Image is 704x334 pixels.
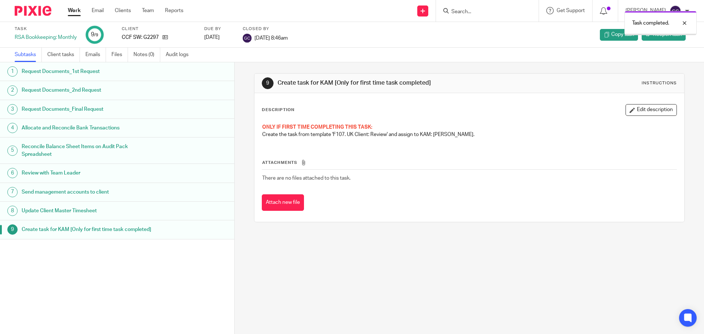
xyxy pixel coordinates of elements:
[166,48,194,62] a: Audit logs
[122,26,195,32] label: Client
[626,104,677,116] button: Edit description
[22,122,159,133] h1: Allocate and Reconcile Bank Transactions
[15,6,51,16] img: Pixie
[262,107,294,113] p: Description
[92,7,104,14] a: Email
[243,34,252,43] img: svg%3E
[22,168,159,179] h1: Review with Team Leader
[68,7,81,14] a: Work
[262,125,372,130] span: ONLY IF FIRST TIME COMPLETING THIS TASK:
[22,224,159,235] h1: Create task for KAM [Only for first time task completed]
[243,26,288,32] label: Closed by
[262,161,297,165] span: Attachments
[15,26,77,32] label: Task
[85,48,106,62] a: Emails
[7,85,18,96] div: 2
[7,206,18,216] div: 8
[115,7,131,14] a: Clients
[254,35,288,40] span: [DATE] 8:46am
[22,104,159,115] h1: Request Documents_Final Request
[142,7,154,14] a: Team
[7,187,18,197] div: 7
[262,194,304,211] button: Attach new file
[7,123,18,133] div: 4
[262,176,351,181] span: There are no files attached to this task.
[133,48,160,62] a: Notes (0)
[47,48,80,62] a: Client tasks
[22,66,159,77] h1: Request Documents_1st Request
[15,34,77,41] div: RSA Bookkeeping: Monthly
[165,7,183,14] a: Reports
[22,187,159,198] h1: Send management accounts to client
[7,146,18,156] div: 5
[22,205,159,216] h1: Update Client Master Timesheet
[262,131,676,138] p: Create the task from template 'F107. UK Client: Review' and assign to KAM: [PERSON_NAME].
[7,224,18,235] div: 9
[278,79,485,87] h1: Create task for KAM [Only for first time task completed]
[204,34,234,41] div: [DATE]
[7,168,18,178] div: 6
[204,26,234,32] label: Due by
[91,30,98,39] div: 9
[7,66,18,77] div: 1
[94,33,98,37] small: /9
[642,80,677,86] div: Instructions
[15,48,42,62] a: Subtasks
[7,104,18,114] div: 3
[670,5,681,17] img: svg%3E
[22,141,159,160] h1: Reconcile Balance Sheet Items on Audit Pack Spreadsheet
[111,48,128,62] a: Files
[632,19,669,27] p: Task completed.
[262,77,274,89] div: 9
[22,85,159,96] h1: Request Documents_2nd Request
[122,34,159,41] p: CCF SW: G2297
